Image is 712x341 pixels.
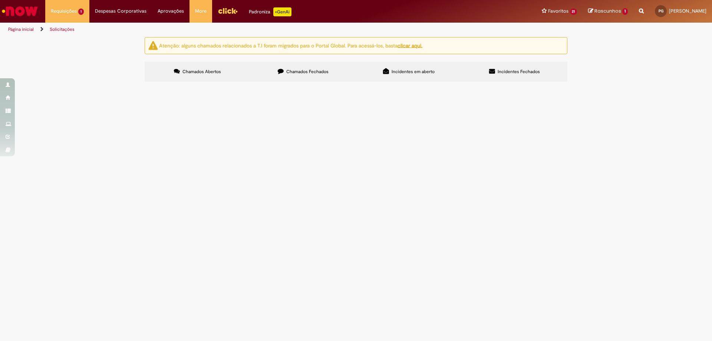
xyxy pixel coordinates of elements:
[669,8,706,14] span: [PERSON_NAME]
[195,7,207,15] span: More
[6,23,469,36] ul: Trilhas de página
[548,7,568,15] span: Favoritos
[398,42,422,49] a: clicar aqui.
[50,26,75,32] a: Solicitações
[182,69,221,75] span: Chamados Abertos
[622,8,628,15] span: 1
[8,26,34,32] a: Página inicial
[159,42,422,49] ng-bind-html: Atenção: alguns chamados relacionados a T.I foram migrados para o Portal Global. Para acessá-los,...
[78,9,84,15] span: 1
[588,8,628,15] a: Rascunhos
[1,4,39,19] img: ServiceNow
[51,7,77,15] span: Requisições
[392,69,435,75] span: Incidentes em aberto
[249,7,291,16] div: Padroniza
[218,5,238,16] img: click_logo_yellow_360x200.png
[594,7,621,14] span: Rascunhos
[273,7,291,16] p: +GenAi
[570,9,577,15] span: 21
[659,9,663,13] span: PG
[95,7,146,15] span: Despesas Corporativas
[286,69,329,75] span: Chamados Fechados
[158,7,184,15] span: Aprovações
[498,69,540,75] span: Incidentes Fechados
